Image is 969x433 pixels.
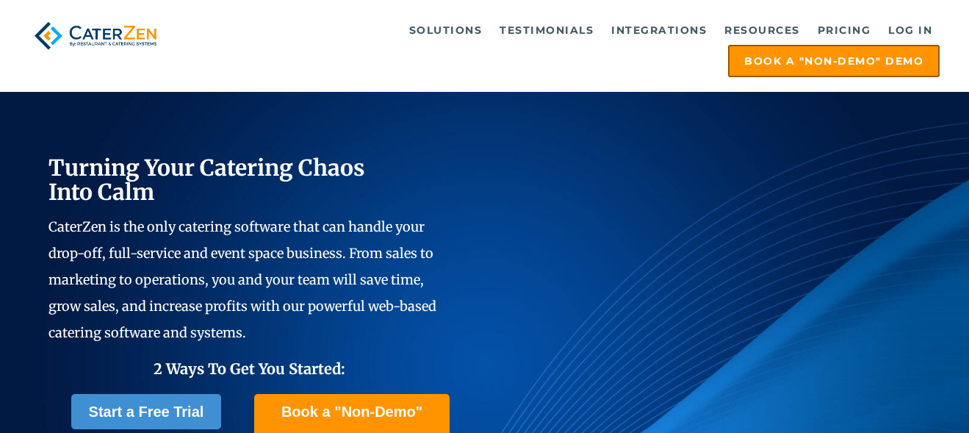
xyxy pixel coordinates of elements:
[48,154,365,206] span: Turning Your Catering Chaos Into Calm
[604,15,714,45] a: Integrations
[71,394,222,429] a: Start a Free Trial
[728,45,940,77] a: Book a "Non-Demo" Demo
[838,376,953,417] iframe: Help widget launcher
[184,15,940,77] div: Navigation Menu
[29,15,162,56] img: caterzen
[881,15,940,45] a: Log in
[492,15,601,45] a: Testimonials
[48,218,436,341] span: CaterZen is the only catering software that can handle your drop-off, full-service and event spac...
[810,15,879,45] a: Pricing
[154,359,345,378] span: 2 Ways To Get You Started:
[717,15,807,45] a: Resources
[402,15,490,45] a: Solutions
